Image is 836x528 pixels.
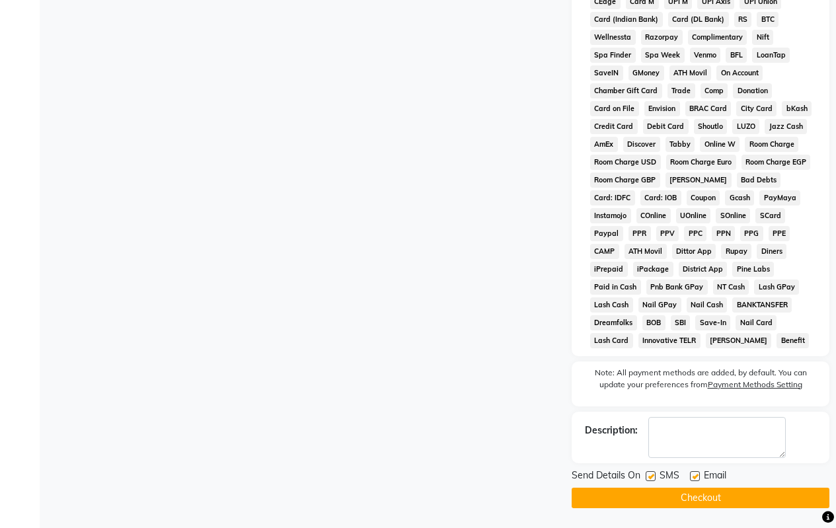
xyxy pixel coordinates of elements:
[665,137,695,152] span: Tabby
[732,262,774,277] span: Pine Labs
[656,226,679,241] span: PPV
[745,137,798,152] span: Room Charge
[665,172,732,188] span: [PERSON_NAME]
[752,48,790,63] span: LoanTap
[769,226,790,241] span: PPE
[708,379,802,391] label: Payment Methods Setting
[590,48,636,63] span: Spa Finder
[642,315,665,330] span: BOB
[590,226,623,241] span: Paypal
[706,333,772,348] span: [PERSON_NAME]
[590,190,635,206] span: Card: IDFC
[734,12,752,27] span: RS
[572,469,640,485] span: Send Details On
[732,119,759,134] span: LUZO
[688,30,747,45] span: Complimentary
[572,488,829,508] button: Checkout
[687,297,728,313] span: Nail Cash
[676,208,711,223] span: UOnline
[640,190,681,206] span: Card: IOB
[623,137,660,152] span: Discover
[644,101,680,116] span: Envision
[590,137,618,152] span: AmEx
[685,101,732,116] span: BRAC Card
[726,48,747,63] span: BFL
[700,137,740,152] span: Online W
[590,315,637,330] span: Dreamfolks
[740,226,763,241] span: PPG
[687,190,720,206] span: Coupon
[736,101,777,116] span: City Card
[757,244,786,259] span: Diners
[590,155,661,170] span: Room Charge USD
[759,190,800,206] span: PayMaya
[666,155,736,170] span: Room Charge Euro
[716,208,750,223] span: SOnline
[737,172,781,188] span: Bad Debts
[641,48,685,63] span: Spa Week
[765,119,807,134] span: Jazz Cash
[590,333,633,348] span: Lash Card
[628,226,651,241] span: PPR
[590,119,638,134] span: Credit Card
[752,30,773,45] span: Nift
[669,65,712,81] span: ATH Movil
[585,367,816,396] label: Note: All payment methods are added, by default. You can update your preferences from
[590,244,619,259] span: CAMP
[777,333,809,348] span: Benefit
[668,12,729,27] span: Card (DL Bank)
[590,297,633,313] span: Lash Cash
[712,226,735,241] span: PPN
[716,65,763,81] span: On Account
[590,30,636,45] span: Wellnessta
[695,315,730,330] span: Save-In
[590,101,639,116] span: Card on File
[633,262,673,277] span: iPackage
[625,244,667,259] span: ATH Movil
[672,244,716,259] span: Dittor App
[590,12,663,27] span: Card (Indian Bank)
[590,83,662,98] span: Chamber Gift Card
[757,12,779,27] span: BTC
[628,65,664,81] span: GMoney
[679,262,728,277] span: District App
[741,155,811,170] span: Room Charge EGP
[590,172,660,188] span: Room Charge GBP
[704,469,726,485] span: Email
[660,469,679,485] span: SMS
[782,101,812,116] span: bKash
[667,83,695,98] span: Trade
[590,280,641,295] span: Paid in Cash
[754,280,799,295] span: Lash GPay
[643,119,689,134] span: Debit Card
[590,65,623,81] span: SaveIN
[694,119,728,134] span: Shoutlo
[585,424,638,437] div: Description:
[701,83,728,98] span: Comp
[721,244,751,259] span: Rupay
[638,333,701,348] span: Innovative TELR
[732,297,792,313] span: BANKTANSFER
[713,280,749,295] span: NT Cash
[671,315,691,330] span: SBI
[736,315,777,330] span: Nail Card
[646,280,708,295] span: Pnb Bank GPay
[725,190,754,206] span: Gcash
[641,30,683,45] span: Razorpay
[733,83,772,98] span: Donation
[636,208,671,223] span: COnline
[590,208,631,223] span: Instamojo
[684,226,706,241] span: PPC
[690,48,721,63] span: Venmo
[755,208,785,223] span: SCard
[590,262,628,277] span: iPrepaid
[638,297,681,313] span: Nail GPay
